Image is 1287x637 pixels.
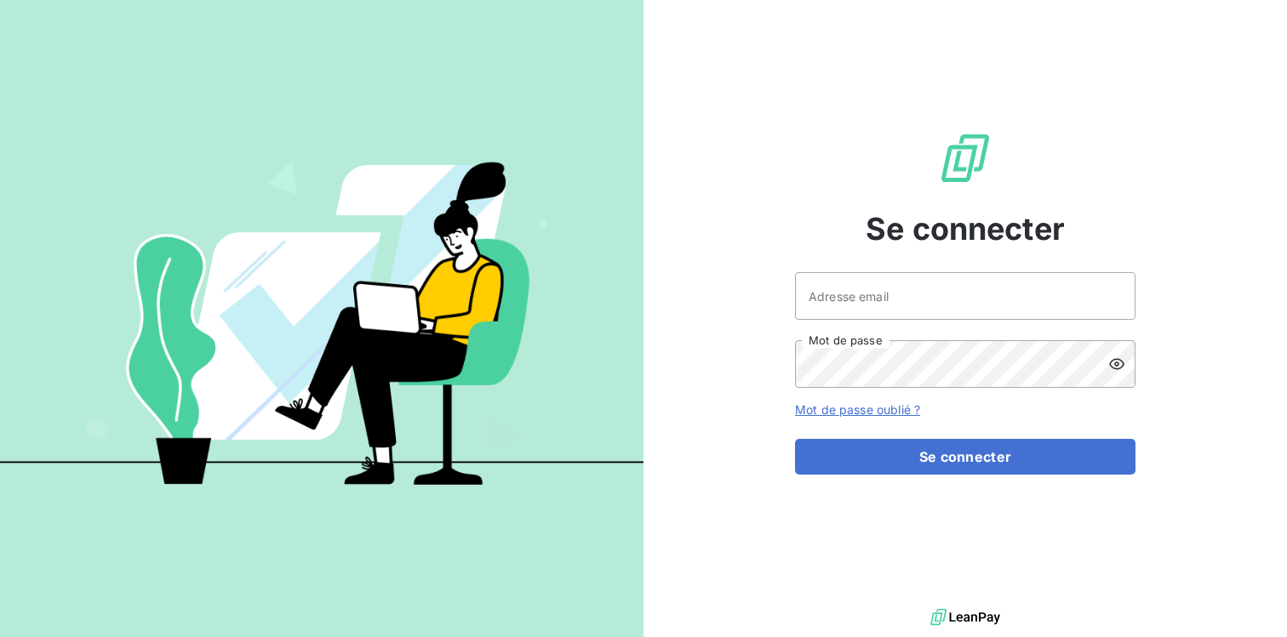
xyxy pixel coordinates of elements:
span: Se connecter [866,206,1065,252]
img: logo [930,605,1000,630]
button: Se connecter [795,439,1135,475]
img: Logo LeanPay [938,131,992,185]
input: placeholder [795,272,1135,320]
a: Mot de passe oublié ? [795,402,920,417]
